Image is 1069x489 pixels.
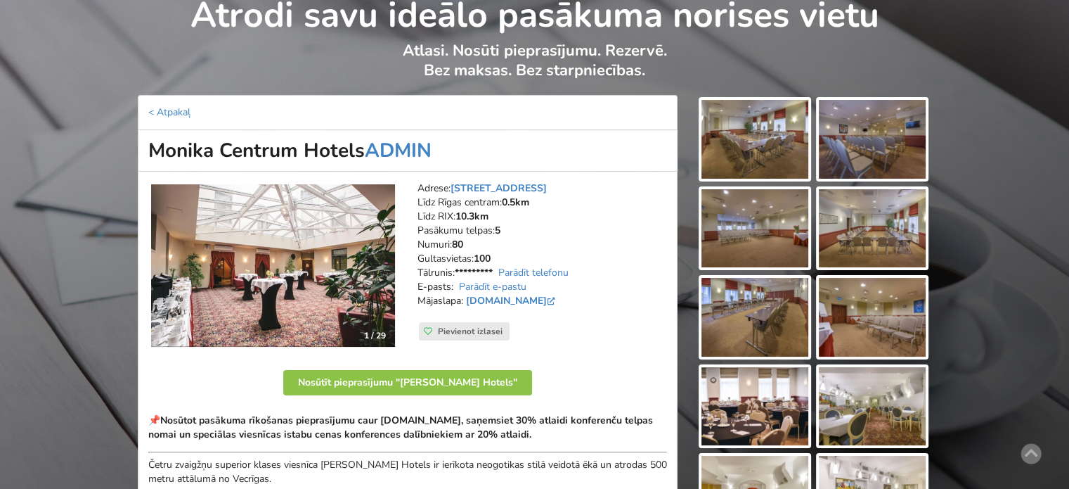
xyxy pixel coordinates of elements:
img: Monika Centrum Hotels | Rīga | Pasākumu vieta - galerijas bilde [701,367,808,446]
address: Adrese: Līdz Rīgas centram: Līdz RIX: Pasākumu telpas: Numuri: Gultasvietas: Tālrunis: E-pasts: M... [417,182,667,322]
a: Viesnīca | Rīga | Monika Centrum Hotels 1 / 29 [151,184,395,348]
img: Monika Centrum Hotels | Rīga | Pasākumu vieta - galerijas bilde [819,189,926,268]
p: 📌 [148,414,667,442]
strong: 5 [495,224,500,237]
a: [DOMAIN_NAME] [466,294,558,307]
a: ADMIN [365,137,432,164]
div: 1 / 29 [356,325,394,346]
strong: 80 [452,238,463,251]
a: < Atpakaļ [148,106,190,119]
img: Monika Centrum Hotels | Rīga | Pasākumu vieta - galerijas bilde [701,189,808,268]
strong: Nosūtot pasākuma rīkošanas pieprasījumu caur [DOMAIN_NAME], saņemsiet 30% atlaidi konferenču telp... [148,414,653,441]
h1: Monika Centrum Hotels [138,130,678,172]
img: Monika Centrum Hotels | Rīga | Pasākumu vieta - galerijas bilde [701,278,808,357]
p: Atlasi. Nosūti pieprasījumu. Rezervē. Bez maksas. Bez starpniecības. [138,41,931,95]
img: Monika Centrum Hotels | Rīga | Pasākumu vieta - galerijas bilde [819,278,926,357]
img: Monika Centrum Hotels | Rīga | Pasākumu vieta - galerijas bilde [819,367,926,446]
strong: 0.5km [502,196,529,209]
a: [STREET_ADDRESS] [451,182,547,195]
img: Viesnīca | Rīga | Monika Centrum Hotels [151,184,395,348]
strong: 100 [474,252,491,265]
img: Monika Centrum Hotels | Rīga | Pasākumu vieta - galerijas bilde [819,100,926,179]
img: Monika Centrum Hotels | Rīga | Pasākumu vieta - galerijas bilde [701,100,808,179]
a: Parādīt e-pastu [459,280,526,293]
span: Pievienot izlasei [438,326,503,337]
button: Nosūtīt pieprasījumu "[PERSON_NAME] Hotels" [283,370,532,395]
p: Četru zvaigžņu superior klases viesnīca [PERSON_NAME] Hotels ir ierīkota neogotikas stilā veidotā... [148,458,667,486]
strong: 10.3km [455,210,488,223]
a: Parādīt telefonu [498,266,569,279]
